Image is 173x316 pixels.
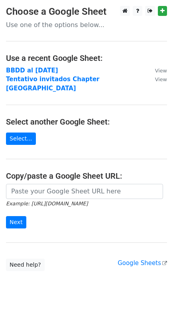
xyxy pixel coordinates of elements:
h4: Copy/paste a Google Sheet URL: [6,171,167,181]
a: Tentativo invitados Chapter [GEOGRAPHIC_DATA] [6,76,100,92]
small: Example: [URL][DOMAIN_NAME] [6,201,88,207]
a: Google Sheets [118,259,167,267]
p: Use one of the options below... [6,21,167,29]
a: View [147,76,167,83]
h4: Select another Google Sheet: [6,117,167,127]
input: Paste your Google Sheet URL here [6,184,163,199]
input: Next [6,216,26,228]
a: View [147,67,167,74]
small: View [155,68,167,74]
h3: Choose a Google Sheet [6,6,167,18]
a: BBDD al [DATE] [6,67,58,74]
a: Need help? [6,259,45,271]
small: View [155,76,167,82]
h4: Use a recent Google Sheet: [6,53,167,63]
a: Select... [6,133,36,145]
